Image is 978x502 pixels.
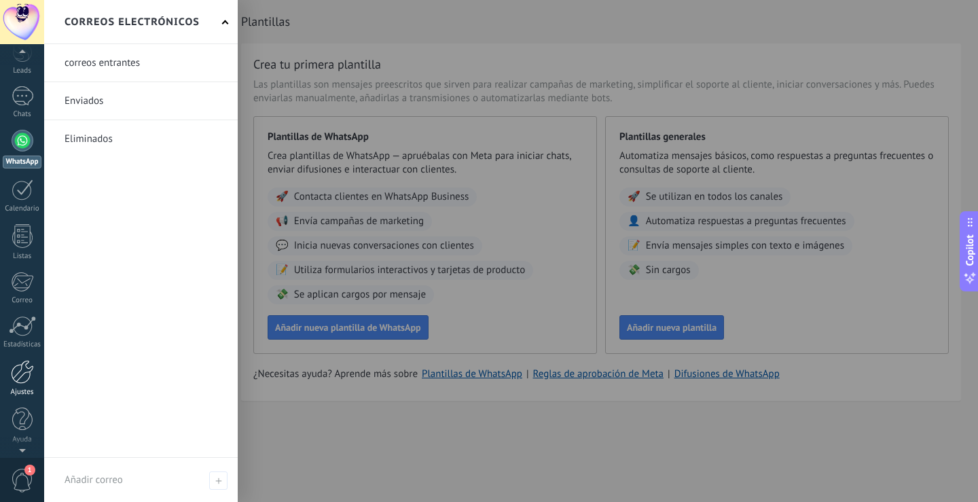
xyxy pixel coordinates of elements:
span: 1 [24,465,35,476]
div: WhatsApp [3,156,41,168]
div: Ayuda [3,435,42,444]
span: Copilot [963,234,977,266]
span: Añadir correo [65,473,123,486]
h2: Correos electrónicos [65,1,200,43]
div: Listas [3,252,42,261]
div: Estadísticas [3,340,42,349]
span: Añadir correo [209,471,228,490]
div: Calendario [3,204,42,213]
div: Chats [3,110,42,119]
div: Leads [3,67,42,75]
div: Correo [3,296,42,305]
li: Eliminados [44,120,238,158]
li: Enviados [44,82,238,120]
div: Ajustes [3,388,42,397]
li: correos entrantes [44,44,238,82]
